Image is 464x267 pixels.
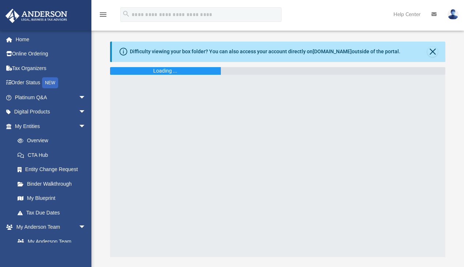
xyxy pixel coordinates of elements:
a: Home [5,32,97,47]
span: arrow_drop_down [79,119,93,134]
a: menu [99,14,107,19]
a: CTA Hub [10,148,97,162]
a: Binder Walkthrough [10,177,97,191]
a: My Anderson Team [10,234,90,249]
i: search [122,10,130,18]
a: Online Ordering [5,47,97,61]
span: arrow_drop_down [79,90,93,105]
div: NEW [42,77,58,88]
button: Close [427,47,438,57]
span: arrow_drop_down [79,220,93,235]
a: Tax Organizers [5,61,97,76]
a: Tax Due Dates [10,205,97,220]
a: Digital Productsarrow_drop_down [5,105,97,119]
img: User Pic [448,9,459,20]
a: [DOMAIN_NAME] [313,49,352,54]
img: Anderson Advisors Platinum Portal [3,9,69,23]
div: Difficulty viewing your box folder? You can also access your account directly on outside of the p... [130,48,400,55]
a: Entity Change Request [10,162,97,177]
i: menu [99,10,107,19]
a: My Entitiesarrow_drop_down [5,119,97,133]
a: Order StatusNEW [5,76,97,90]
a: Platinum Q&Aarrow_drop_down [5,90,97,105]
a: My Anderson Teamarrow_drop_down [5,220,93,235]
a: Overview [10,133,97,148]
span: arrow_drop_down [79,105,93,120]
a: My Blueprint [10,191,93,206]
div: Loading ... [153,67,177,75]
